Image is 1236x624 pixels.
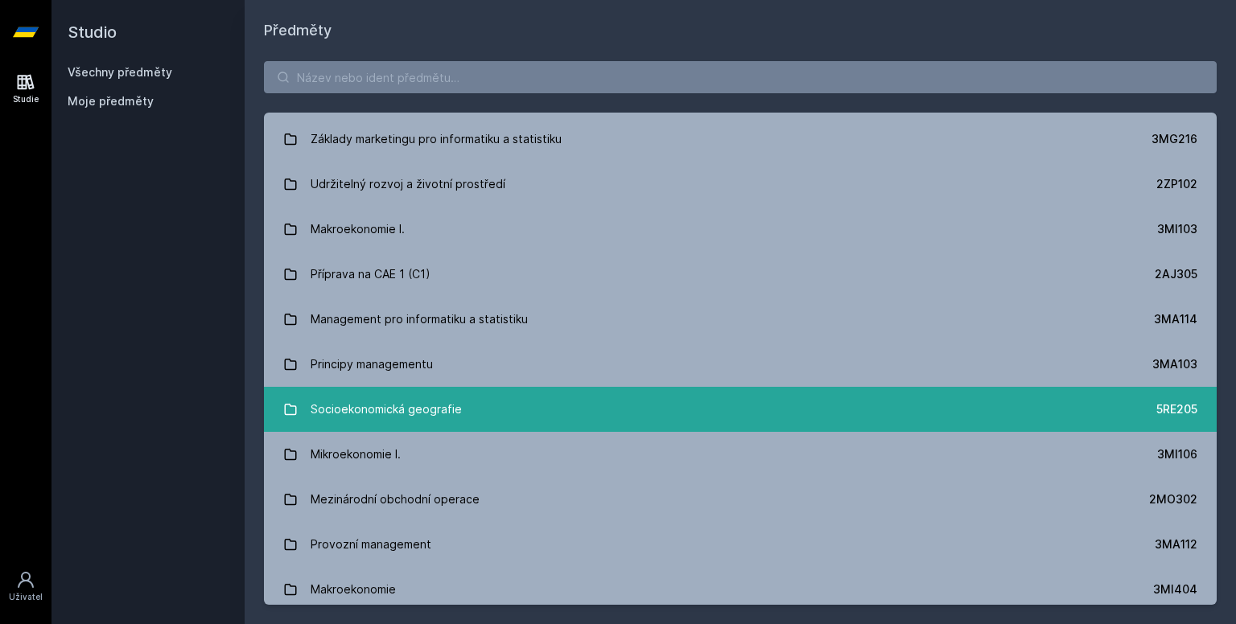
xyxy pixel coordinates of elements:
[264,207,1217,252] a: Makroekonomie I. 3MI103
[264,117,1217,162] a: Základy marketingu pro informatiku a statistiku 3MG216
[264,297,1217,342] a: Management pro informatiku a statistiku 3MA114
[1152,357,1197,371] font: 3MA103
[264,22,332,39] font: Předměty
[68,65,172,79] a: Všechny předměty
[264,162,1217,207] a: Udržitelný rozvoj a životní prostředí 2ZP102
[1157,447,1197,461] font: 3MI106
[264,252,1217,297] a: Příprava na CAE 1 (C1) 2AJ305
[264,567,1217,612] a: Makroekonomie 3MI404
[311,582,396,596] font: Makroekonomie
[264,342,1217,387] a: Principy managementu 3MA103
[1154,312,1197,326] font: 3MA114
[311,402,462,416] font: Socioekonomická geografie
[311,267,431,281] font: Příprava na CAE 1 (C1)
[311,312,528,326] font: Management pro informatiku a statistiku
[1156,177,1197,191] font: 2ZP102
[311,447,401,461] font: Mikroekonomie I.
[3,562,48,611] a: Uživatel
[311,357,433,371] font: Principy managementu
[264,61,1217,93] input: Název nebo ident předmětu…
[1157,222,1197,236] font: 3MI103
[68,94,154,108] font: Moje předměty
[264,432,1217,477] a: Mikroekonomie I. 3MI106
[13,94,39,104] font: Studie
[311,222,405,236] font: Makroekonomie I.
[9,592,43,601] font: Uživatel
[311,492,480,506] font: Mezinárodní obchodní operace
[264,477,1217,522] a: Mezinárodní obchodní operace 2MO302
[311,537,431,551] font: Provozní management
[311,177,505,191] font: Udržitelný rozvoj a životní prostředí
[3,64,48,113] a: Studie
[311,132,562,146] font: Základy marketingu pro informatiku a statistiku
[1149,492,1197,506] font: 2MO302
[68,23,117,42] font: Studio
[264,387,1217,432] a: Socioekonomická geografie 5RE205
[1156,402,1197,416] font: 5RE205
[1155,537,1197,551] font: 3MA112
[1153,582,1197,596] font: 3MI404
[264,522,1217,567] a: Provozní management 3MA112
[1152,132,1197,146] font: 3MG216
[1155,267,1197,281] font: 2AJ305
